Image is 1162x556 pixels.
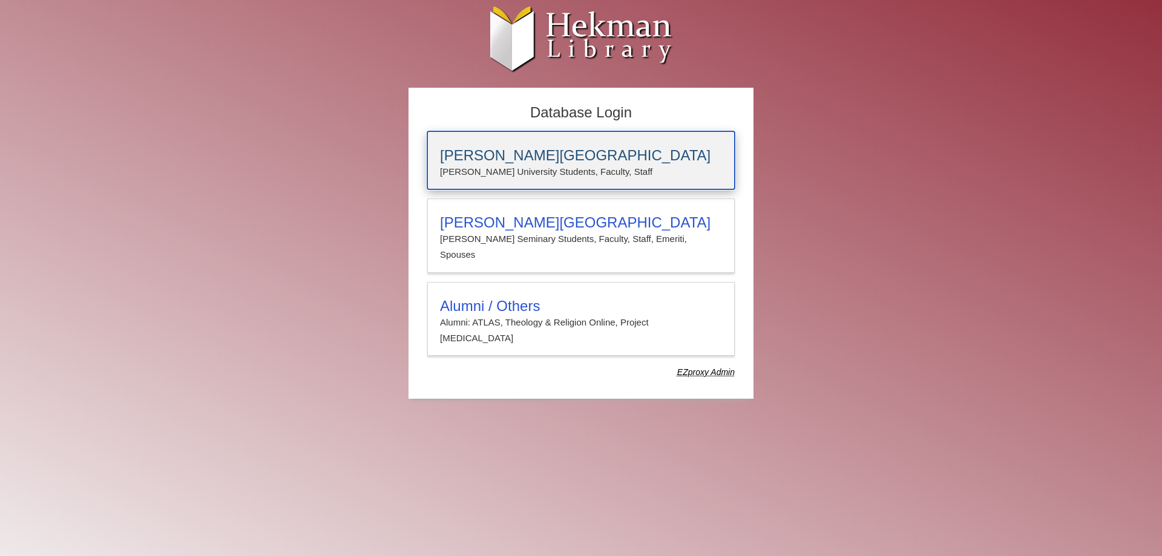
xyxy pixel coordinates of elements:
[440,147,722,164] h3: [PERSON_NAME][GEOGRAPHIC_DATA]
[427,131,735,189] a: [PERSON_NAME][GEOGRAPHIC_DATA][PERSON_NAME] University Students, Faculty, Staff
[421,100,741,125] h2: Database Login
[440,164,722,180] p: [PERSON_NAME] University Students, Faculty, Staff
[440,214,722,231] h3: [PERSON_NAME][GEOGRAPHIC_DATA]
[440,298,722,347] summary: Alumni / OthersAlumni: ATLAS, Theology & Religion Online, Project [MEDICAL_DATA]
[440,231,722,263] p: [PERSON_NAME] Seminary Students, Faculty, Staff, Emeriti, Spouses
[677,367,735,377] dfn: Use Alumni login
[440,315,722,347] p: Alumni: ATLAS, Theology & Religion Online, Project [MEDICAL_DATA]
[440,298,722,315] h3: Alumni / Others
[427,198,735,273] a: [PERSON_NAME][GEOGRAPHIC_DATA][PERSON_NAME] Seminary Students, Faculty, Staff, Emeriti, Spouses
